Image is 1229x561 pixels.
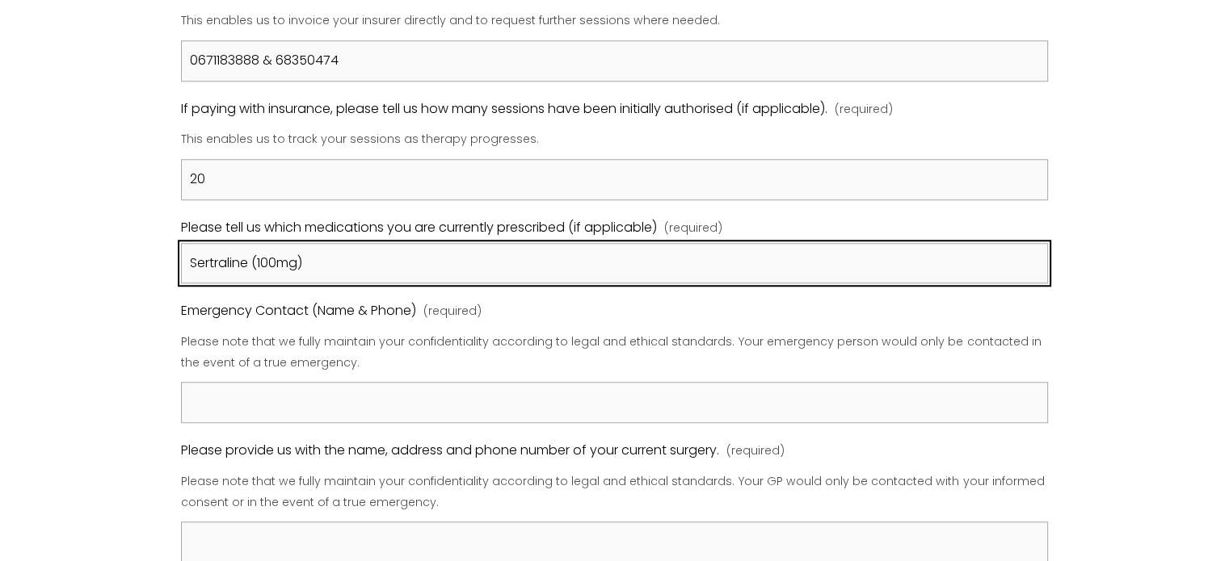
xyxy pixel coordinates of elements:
[726,441,785,462] span: (required)
[181,439,719,463] span: Please provide us with the name, address and phone number of your current surgery.
[181,98,827,121] span: If paying with insurance, please tell us how many sessions have been initially authorised (if app...
[423,301,482,322] span: (required)
[181,216,657,240] span: Please tell us which medications you are currently prescribed (if applicable)
[181,299,416,323] span: Emergency Contact (Name & Phone)
[181,124,1047,156] p: This enables us to track your sessions as therapy progresses.
[181,5,1047,37] p: This enables us to invoice your insurer directly and to request further sessions where needed.
[181,466,1047,518] p: Please note that we fully maintain your confidentiality according to legal and ethical standards....
[835,99,893,120] span: (required)
[181,326,1047,379] p: Please note that we fully maintain your confidentiality according to legal and ethical standards....
[664,218,722,239] span: (required)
